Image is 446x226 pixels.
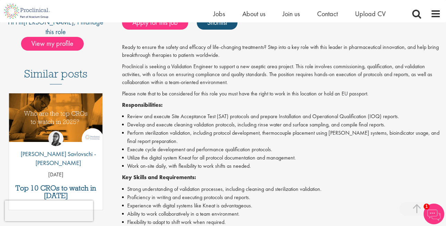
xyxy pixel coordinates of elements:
li: Review and execute Site Acceptance Test (SAT) protocols and prepare Installation and Operational ... [122,112,441,121]
div: Hi I'm , I manage this role [5,17,107,37]
a: Theodora Savlovschi - Wicks [PERSON_NAME] Savlovschi - [PERSON_NAME] [9,131,103,171]
span: 1 [424,204,429,209]
a: Jobs [213,9,225,18]
p: [PERSON_NAME] Savlovschi - [PERSON_NAME] [9,150,103,167]
a: Shortlist [197,16,237,30]
img: Theodora Savlovschi - Wicks [48,131,63,146]
li: Perform sterilization validation, including protocol development, thermocouple placement using [P... [122,129,441,145]
a: View my profile [21,38,91,47]
strong: Key Skills and Requirements: [122,174,196,181]
p: [DATE] [9,171,103,179]
li: Utilize the digital system Kneat for all protocol documentation and management. [122,154,441,162]
p: Please note that to be considered for this role you must have the right to work in this location ... [122,90,441,98]
img: Top 10 CROs 2025 | Proclinical [9,93,103,142]
li: Proficiency in writing and executing protocols and reports. [122,193,441,202]
img: Chatbot [424,204,444,224]
li: Develop and execute cleaning validation protocols, including rinse water and surface sampling, an... [122,121,441,129]
li: Strong understanding of validation processes, including cleaning and sterilization validation. [122,185,441,193]
li: Ability to work collaboratively in a team environment. [122,210,441,218]
a: Upload CV [355,9,386,18]
a: Contact [317,9,338,18]
li: Execute cycle development and performance qualification protocols. [122,145,441,154]
a: [PERSON_NAME] [23,18,74,27]
li: Work on-site daily, with flexibility to work shifts as needed. [122,162,441,170]
span: View my profile [21,37,84,51]
iframe: reCAPTCHA [5,201,93,221]
a: Link to a post [9,93,103,154]
li: Experience with digital systems like Kneat is advantageous. [122,202,441,210]
a: Apply for this job [122,16,188,30]
a: About us [242,9,265,18]
a: Join us [283,9,300,18]
strong: Responsibilities: [122,101,163,109]
p: Ready to ensure the safety and efficacy of life-changing treatments? Step into a key role with th... [122,43,441,59]
p: Proclinical is seeking a Validation Engineer to support a new aseptic area project. This role inv... [122,63,441,86]
a: Top 10 CROs to watch in [DATE] [12,184,99,199]
h3: Similar posts [24,68,88,84]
